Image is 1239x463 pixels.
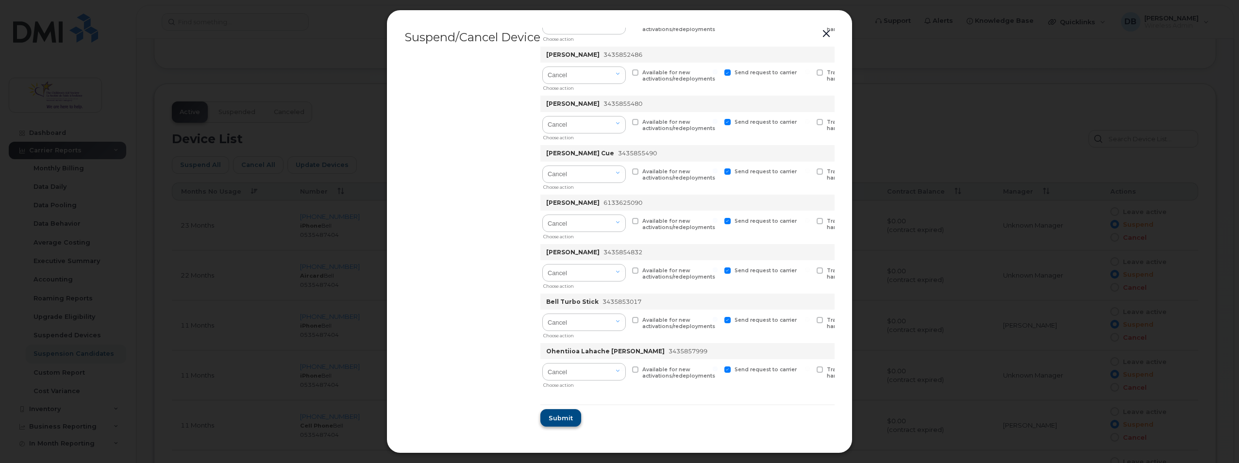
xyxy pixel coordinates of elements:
[546,51,600,58] strong: [PERSON_NAME]
[620,119,625,124] input: Available for new activations/redeployments
[713,366,718,371] input: Send request to carrier
[543,131,626,141] div: Choose action
[603,100,642,107] span: 3435855480
[620,168,625,173] input: Available for new activations/redeployments
[603,248,642,256] span: 3435854832
[735,168,797,175] span: Send request to carrier
[805,69,810,74] input: Transfer device to spare hardware
[805,218,810,223] input: Transfer device to spare hardware
[543,280,626,290] div: Choose action
[805,317,810,322] input: Transfer device to spare hardware
[549,413,573,423] span: Submit
[827,69,894,82] span: Transfer device to spare hardware
[827,366,894,379] span: Transfer device to spare hardware
[620,267,625,272] input: Available for new activations/redeployments
[642,366,715,379] span: Available for new activations/redeployments
[620,69,625,74] input: Available for new activations/redeployments
[546,298,599,305] strong: Bell Turbo Stick
[404,32,540,43] div: Suspend/Cancel Device
[827,267,894,280] span: Transfer device to spare hardware
[546,347,665,355] strong: Ohentiioa Lahache [PERSON_NAME]
[713,218,718,223] input: Send request to carrier
[713,119,718,124] input: Send request to carrier
[669,347,707,355] span: 3435857999
[620,317,625,322] input: Available for new activations/redeployments
[543,379,626,389] div: Choose action
[603,51,642,58] span: 3435852486
[642,168,715,181] span: Available for new activations/redeployments
[735,317,797,323] span: Send request to carrier
[620,218,625,223] input: Available for new activations/redeployments
[805,267,810,272] input: Transfer device to spare hardware
[603,199,642,206] span: 6133625090
[642,267,715,280] span: Available for new activations/redeployments
[540,409,581,427] button: Submit
[713,69,718,74] input: Send request to carrier
[546,100,600,107] strong: [PERSON_NAME]
[543,82,626,92] div: Choose action
[805,119,810,124] input: Transfer device to spare hardware
[642,119,715,132] span: Available for new activations/redeployments
[642,69,715,82] span: Available for new activations/redeployments
[620,366,625,371] input: Available for new activations/redeployments
[543,230,626,240] div: Choose action
[618,149,657,157] span: 3435855490
[546,248,600,256] strong: [PERSON_NAME]
[546,199,600,206] strong: [PERSON_NAME]
[827,317,894,330] span: Transfer device to spare hardware
[827,218,894,231] span: Transfer device to spare hardware
[713,317,718,322] input: Send request to carrier
[713,267,718,272] input: Send request to carrier
[543,33,626,43] div: Choose action
[735,267,797,274] span: Send request to carrier
[735,119,797,125] span: Send request to carrier
[827,119,894,132] span: Transfer device to spare hardware
[735,366,797,373] span: Send request to carrier
[735,69,797,76] span: Send request to carrier
[805,168,810,173] input: Transfer device to spare hardware
[543,329,626,339] div: Choose action
[546,149,614,157] strong: [PERSON_NAME] Cue
[642,317,715,330] span: Available for new activations/redeployments
[713,168,718,173] input: Send request to carrier
[827,168,894,181] span: Transfer device to spare hardware
[735,218,797,224] span: Send request to carrier
[642,218,715,231] span: Available for new activations/redeployments
[805,366,810,371] input: Transfer device to spare hardware
[543,181,626,191] div: Choose action
[603,298,641,305] span: 3435853017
